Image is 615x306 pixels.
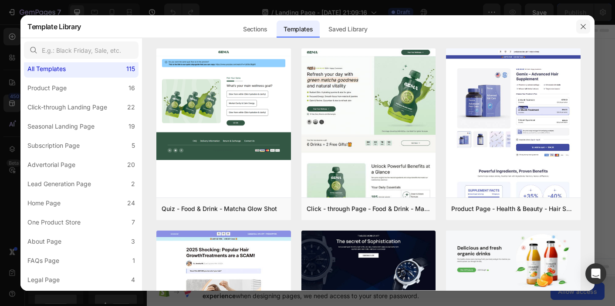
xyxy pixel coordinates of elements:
[585,263,606,284] div: Open Intercom Messenger
[236,20,274,38] div: Sections
[131,275,135,285] div: 4
[127,160,135,170] div: 20
[128,83,135,93] div: 16
[27,64,66,74] div: All Templates
[27,255,59,266] div: FAQs Page
[27,121,95,132] div: Seasonal Landing Page
[131,236,135,247] div: 3
[451,204,575,214] div: Product Page - Health & Beauty - Hair Supplement
[209,145,314,155] div: Start with Sections from sidebar
[156,48,291,160] img: quiz-1.png
[277,20,320,38] div: Templates
[263,162,324,180] button: Add elements
[132,140,135,151] div: 5
[27,83,67,93] div: Product Page
[127,198,135,208] div: 24
[131,179,135,189] div: 2
[27,102,107,112] div: Click-through Landing Page
[128,121,135,132] div: 19
[321,20,374,38] div: Saved Library
[27,179,91,189] div: Lead Generation Page
[127,102,135,112] div: 22
[162,204,277,214] div: Quiz - Food & Drink - Matcha Glow Shot
[203,211,320,218] div: Start with Generating from URL or image
[27,198,61,208] div: Home Page
[132,217,135,228] div: 7
[132,255,135,266] div: 1
[27,236,61,247] div: About Page
[27,140,80,151] div: Subscription Page
[27,275,60,285] div: Legal Page
[27,217,81,228] div: One Product Store
[126,64,135,74] div: 115
[198,162,258,180] button: Add sections
[307,204,431,214] div: Click - through Page - Food & Drink - Matcha Glow Shot
[27,15,81,38] h2: Template Library
[24,41,139,59] input: E.g.: Black Friday, Sale, etc.
[27,160,75,170] div: Advertorial Page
